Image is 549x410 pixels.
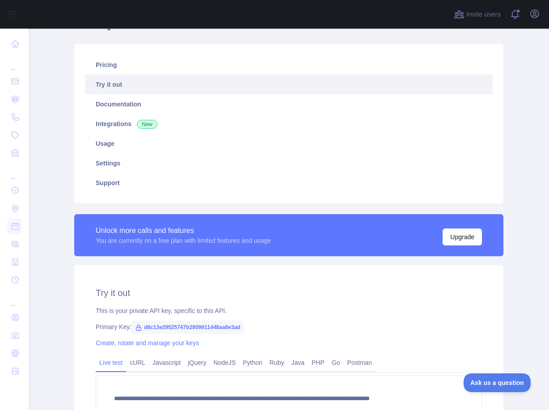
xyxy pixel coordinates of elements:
[210,355,239,370] a: NodeJS
[85,114,493,134] a: Integrations New
[466,9,501,20] span: Invite users
[7,163,21,181] div: ...
[443,228,482,245] button: Upgrade
[328,355,344,370] a: Go
[96,225,271,236] div: Unlock more calls and features
[96,355,126,370] a: Live test
[288,355,308,370] a: Java
[96,236,271,245] div: You are currently on a free plan with limited features and usage
[126,355,149,370] a: cURL
[452,7,503,21] button: Invite users
[85,153,493,173] a: Settings
[308,355,328,370] a: PHP
[96,322,482,331] div: Primary Key:
[96,339,199,347] a: Create, rotate and manage your keys
[131,321,244,334] span: d6c13e29525747b2809911448aa6e3ad
[85,55,493,75] a: Pricing
[137,120,157,129] span: New
[7,54,21,72] div: ...
[239,355,266,370] a: Python
[266,355,288,370] a: Ruby
[85,94,493,114] a: Documentation
[344,355,376,370] a: Postman
[184,355,210,370] a: jQuery
[96,287,482,299] h2: Try it out
[149,355,184,370] a: Javascript
[464,373,531,392] iframe: Toggle Customer Support
[85,75,493,94] a: Try it out
[85,134,493,153] a: Usage
[85,173,493,193] a: Support
[7,290,21,308] div: ...
[96,306,482,315] div: This is your private API key, specific to this API.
